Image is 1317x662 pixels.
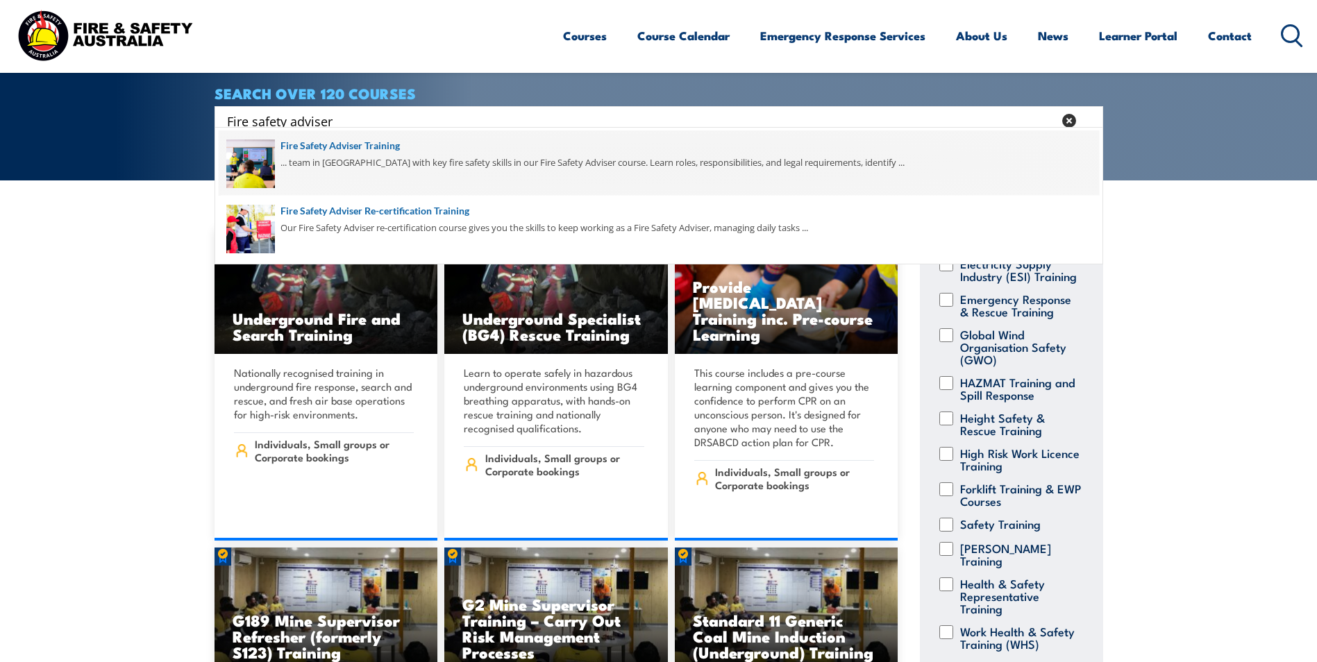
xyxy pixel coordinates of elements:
input: Search input [227,110,1053,131]
img: Underground mine rescue [444,230,668,355]
a: Provide [MEDICAL_DATA] Training inc. Pre-course Learning [675,230,898,355]
label: Global Wind Organisation Safety (GWO) [960,328,1082,366]
a: Fire Safety Adviser Re-certification Training [226,203,1091,219]
h3: Provide [MEDICAL_DATA] Training inc. Pre-course Learning [693,278,880,342]
a: Learner Portal [1099,17,1177,54]
a: Underground Fire and Search Training [215,230,438,355]
a: Course Calendar [637,17,730,54]
label: Work Health & Safety Training (WHS) [960,625,1082,650]
a: Underground Specialist (BG4) Rescue Training [444,230,668,355]
h3: Standard 11 Generic Coal Mine Induction (Underground) Training [693,612,880,660]
a: Fire Safety Adviser Training [226,138,1091,153]
p: Nationally recognised training in underground fire response, search and rescue, and fresh air bas... [234,366,414,421]
button: Search magnifier button [1079,111,1098,130]
span: Individuals, Small groups or Corporate bookings [715,465,874,491]
label: [PERSON_NAME] Training [960,542,1082,567]
a: About Us [956,17,1007,54]
a: News [1038,17,1068,54]
label: Electricity Supply Industry (ESI) Training [960,257,1082,282]
span: Individuals, Small groups or Corporate bookings [485,451,644,477]
a: Contact [1208,17,1252,54]
h4: SEARCH OVER 120 COURSES [215,85,1103,101]
label: Safety Training [960,518,1041,532]
img: Underground mine rescue [215,230,438,355]
p: This course includes a pre-course learning component and gives you the confidence to perform CPR ... [694,366,875,449]
label: Height Safety & Rescue Training [960,411,1082,436]
label: High Risk Work Licence Training [960,447,1082,472]
a: Courses [563,17,607,54]
label: Forklift Training & EWP Courses [960,482,1082,507]
h3: G2 Mine Supervisor Training – Carry Out Risk Management Processes [462,596,650,660]
h3: G189 Mine Supervisor Refresher (formerly S123) Training [233,612,420,660]
form: Search form [230,111,1056,130]
label: HAZMAT Training and Spill Response [960,376,1082,401]
a: Emergency Response Services [760,17,925,54]
h3: Underground Specialist (BG4) Rescue Training [462,310,650,342]
span: Individuals, Small groups or Corporate bookings [255,437,414,464]
img: Low Voltage Rescue and Provide CPR [675,230,898,355]
p: Learn to operate safely in hazardous underground environments using BG4 breathing apparatus, with... [464,366,644,435]
label: Emergency Response & Rescue Training [960,293,1082,318]
h3: Underground Fire and Search Training [233,310,420,342]
label: Health & Safety Representative Training [960,577,1082,615]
